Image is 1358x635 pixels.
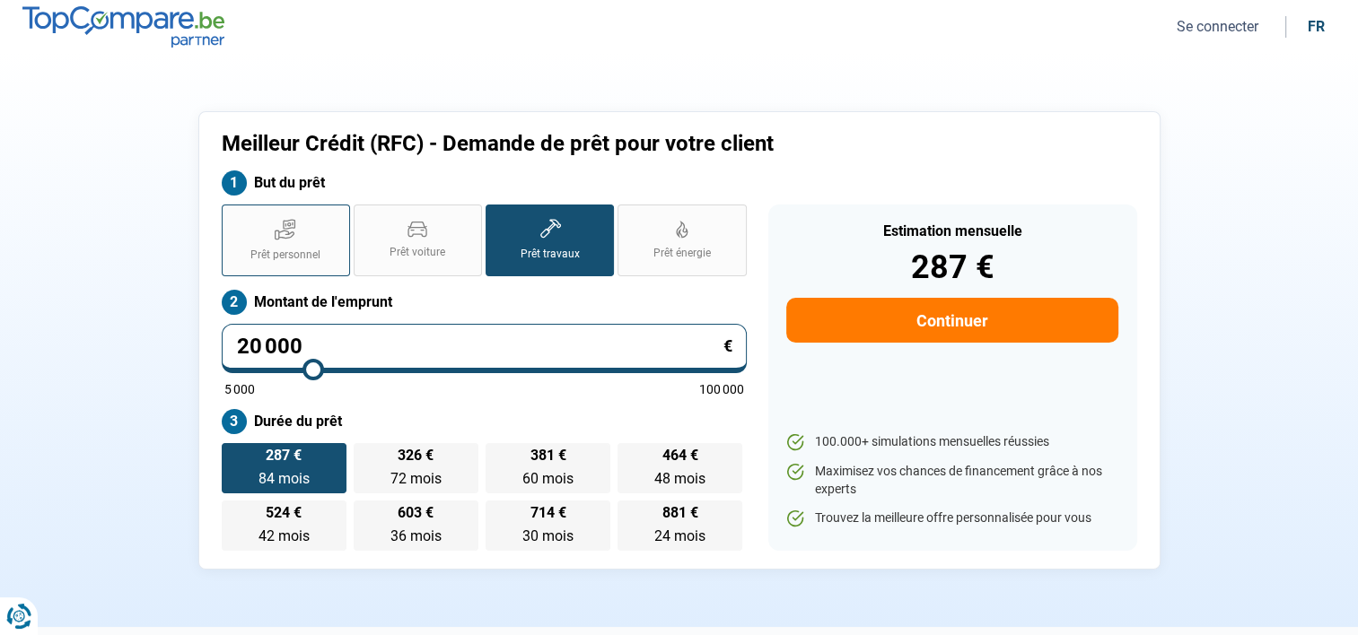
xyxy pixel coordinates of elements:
[224,383,255,396] span: 5 000
[786,298,1117,343] button: Continuer
[530,448,566,463] span: 381 €
[398,448,434,463] span: 326 €
[222,409,747,434] label: Durée du prêt
[699,383,744,396] span: 100 000
[266,448,302,463] span: 287 €
[530,506,566,520] span: 714 €
[786,433,1117,451] li: 100.000+ simulations mensuelles réussies
[258,470,310,487] span: 84 mois
[654,527,705,544] span: 24 mois
[258,527,310,544] span: 42 mois
[662,448,698,463] span: 464 €
[1171,17,1264,36] button: Se connecter
[522,527,574,544] span: 30 mois
[266,506,302,520] span: 524 €
[22,6,224,47] img: TopCompare.be
[250,248,320,263] span: Prêt personnel
[662,506,698,520] span: 881 €
[786,509,1117,527] li: Trouvez la meilleure offre personnalisée pour vous
[398,506,434,520] span: 603 €
[654,470,705,487] span: 48 mois
[786,251,1117,283] div: 287 €
[522,470,574,487] span: 60 mois
[390,470,442,487] span: 72 mois
[723,338,732,354] span: €
[1308,18,1325,35] div: fr
[653,246,711,261] span: Prêt énergie
[521,247,580,262] span: Prêt travaux
[222,170,747,196] label: But du prêt
[390,245,445,260] span: Prêt voiture
[222,290,747,315] label: Montant de l'emprunt
[786,224,1117,239] div: Estimation mensuelle
[222,131,903,157] h1: Meilleur Crédit (RFC) - Demande de prêt pour votre client
[390,527,442,544] span: 36 mois
[786,463,1117,498] li: Maximisez vos chances de financement grâce à nos experts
